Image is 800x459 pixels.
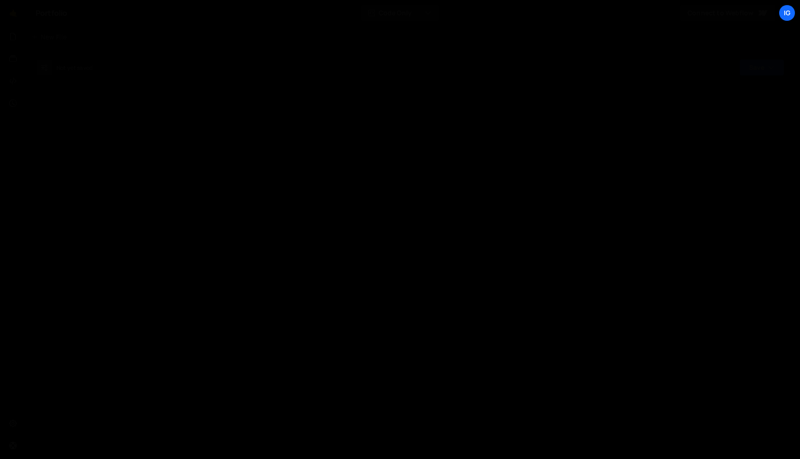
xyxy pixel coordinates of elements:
[56,64,93,72] div: Not yet saved
[739,59,784,76] button: Save
[779,5,795,21] a: Ig
[2,2,25,24] a: 🤙
[680,5,776,21] a: Connect to Webflow
[361,5,439,21] button: Code Only
[31,32,70,42] div: New File
[36,7,67,19] div: Portfolio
